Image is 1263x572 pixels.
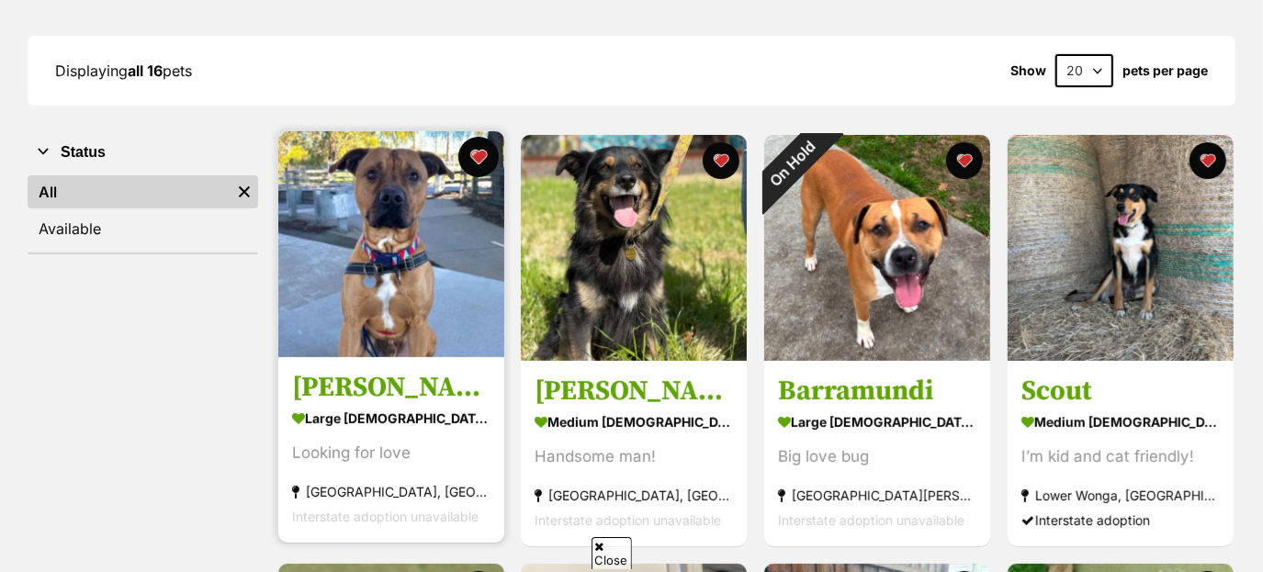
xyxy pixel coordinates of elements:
a: Remove filter [231,175,258,208]
span: Displaying pets [55,62,192,80]
strong: all 16 [128,62,163,80]
span: Interstate adoption unavailable [535,512,721,528]
h3: Scout [1021,374,1220,409]
h3: [PERSON_NAME] [535,374,733,409]
img: Scout [1008,135,1234,361]
button: favourite [1190,142,1226,179]
a: Available [28,212,258,245]
div: large [DEMOGRAPHIC_DATA] Dog [778,409,976,435]
div: medium [DEMOGRAPHIC_DATA] Dog [1021,409,1220,435]
a: All [28,175,231,208]
div: Looking for love [292,441,491,465]
div: medium [DEMOGRAPHIC_DATA] Dog [535,409,733,435]
span: Interstate adoption unavailable [292,509,479,524]
button: Status [28,140,258,164]
a: On Hold [764,346,990,365]
div: [GEOGRAPHIC_DATA], [GEOGRAPHIC_DATA] [292,479,491,504]
img: Lawson [278,131,504,357]
div: Lower Wonga, [GEOGRAPHIC_DATA] [1021,483,1220,508]
div: Interstate adoption [1021,508,1220,533]
a: [PERSON_NAME] medium [DEMOGRAPHIC_DATA] Dog Handsome man! [GEOGRAPHIC_DATA], [GEOGRAPHIC_DATA] In... [521,360,747,546]
span: Close [592,537,632,569]
h3: Barramundi [778,374,976,409]
div: Status [28,172,258,252]
a: Scout medium [DEMOGRAPHIC_DATA] Dog I’m kid and cat friendly! Lower Wonga, [GEOGRAPHIC_DATA] Inte... [1008,360,1234,546]
label: pets per page [1122,63,1208,78]
div: Big love bug [778,444,976,469]
a: Barramundi large [DEMOGRAPHIC_DATA] Dog Big love bug [GEOGRAPHIC_DATA][PERSON_NAME][GEOGRAPHIC_DA... [764,360,990,546]
h3: [PERSON_NAME] [292,370,491,405]
div: [GEOGRAPHIC_DATA], [GEOGRAPHIC_DATA] [535,483,733,508]
button: favourite [457,137,498,177]
span: Interstate adoption unavailable [778,512,964,528]
button: favourite [703,142,739,179]
a: [PERSON_NAME] large [DEMOGRAPHIC_DATA] Dog Looking for love [GEOGRAPHIC_DATA], [GEOGRAPHIC_DATA] ... [278,356,504,543]
div: On Hold [741,112,844,215]
div: large [DEMOGRAPHIC_DATA] Dog [292,405,491,432]
img: Barramundi [764,135,990,361]
span: Show [1010,63,1046,78]
img: Bixby [521,135,747,361]
div: Handsome man! [535,444,733,469]
div: I’m kid and cat friendly! [1021,444,1220,469]
div: [GEOGRAPHIC_DATA][PERSON_NAME][GEOGRAPHIC_DATA] [778,483,976,508]
button: favourite [946,142,983,179]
